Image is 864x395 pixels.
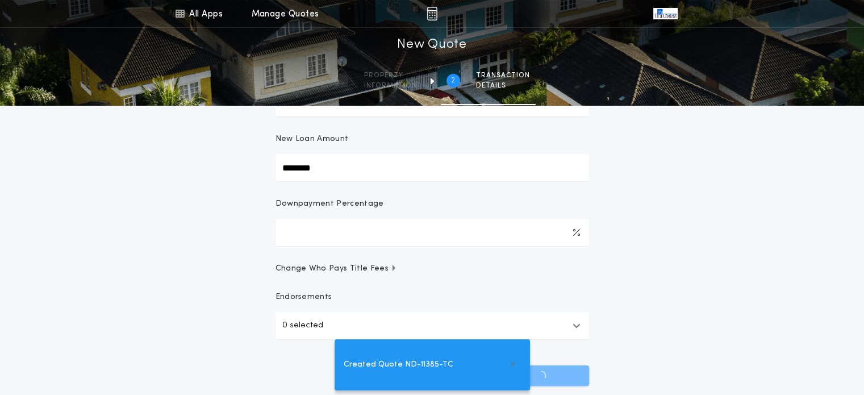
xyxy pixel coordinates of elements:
[276,219,589,246] input: Downpayment Percentage
[476,81,530,90] span: details
[276,134,349,145] p: New Loan Amount
[364,81,417,90] span: information
[653,8,677,19] img: vs-icon
[364,71,417,80] span: Property
[276,198,384,210] p: Downpayment Percentage
[476,71,530,80] span: Transaction
[344,359,453,371] span: Created Quote ND-11385-TC
[451,76,455,85] h2: 2
[276,263,398,275] span: Change Who Pays Title Fees
[427,7,437,20] img: img
[282,319,323,332] p: 0 selected
[276,263,589,275] button: Change Who Pays Title Fees
[276,312,589,339] button: 0 selected
[276,292,589,303] p: Endorsements
[276,154,589,181] input: New Loan Amount
[397,36,466,54] h1: New Quote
